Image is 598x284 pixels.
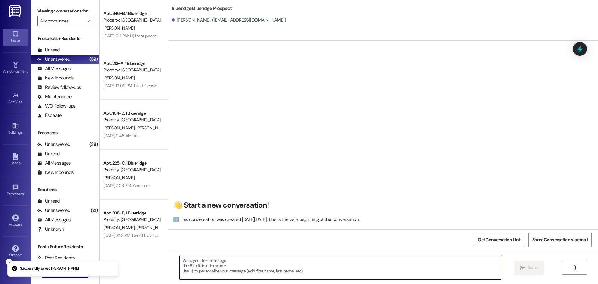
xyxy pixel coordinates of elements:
span: [PERSON_NAME] [103,75,135,81]
div: [DATE] 12:09 PM: Liked “Leasing Blueridge ([GEOGRAPHIC_DATA]): Gotcha. I'm going to ask if it's p... [103,83,413,89]
i:  [572,265,577,270]
div: ℹ️ This conversation was created [DATE][DATE]. This is the very beginning of the conversation. [173,216,590,223]
a: Support [3,243,28,260]
div: Unanswered [37,141,70,148]
button: Share Conversation via email [528,233,592,247]
a: Site Visit • [3,90,28,107]
div: [PERSON_NAME]. ([EMAIL_ADDRESS][DOMAIN_NAME]) [172,17,286,23]
b: Blueridge: Blueridge Prospect [172,5,232,12]
div: Past + Future Residents [31,243,99,250]
div: Review follow-ups [37,84,81,91]
div: Unanswered [37,56,70,63]
span: [PERSON_NAME] [103,25,135,31]
span: • [24,191,25,195]
div: (59) [88,55,99,64]
span: • [28,68,29,73]
div: Property: [GEOGRAPHIC_DATA] [103,166,161,173]
a: Buildings [3,121,28,137]
span: [PERSON_NAME] [103,125,136,131]
div: Property: [GEOGRAPHIC_DATA] [103,216,161,223]
div: Unanswered [37,207,70,214]
span: Send [528,264,537,271]
div: Property: [GEOGRAPHIC_DATA] [103,17,161,23]
div: [DATE] 7:09 PM: Awesome [103,183,150,188]
div: Unread [37,198,60,205]
span: [PERSON_NAME] [103,225,136,230]
input: All communities [40,16,83,26]
i:  [520,265,525,270]
div: All Messages [37,65,71,72]
div: Unknown [37,226,64,233]
div: Apt. 338~B, 1 Blueridge [103,210,161,216]
div: Unread [37,151,60,157]
a: Inbox [3,29,28,46]
label: Viewing conversations for [37,6,93,16]
div: All Messages [37,160,71,166]
div: (38) [88,140,99,149]
div: Residents [31,186,99,193]
div: [DATE] 6:11 PM: Hi, I'm supposed to be transferring to 102 from 346 and was told I should be able... [103,33,456,39]
a: Account [3,213,28,229]
div: Past Residents [37,255,75,261]
div: Apt. 213~A, 1 Blueridge [103,60,161,67]
div: All Messages [37,217,71,223]
button: Get Conversation Link [474,233,525,247]
div: Escalate [37,112,62,119]
div: [DATE] 3:23 PM: I won't be back until September [103,233,189,238]
p: Successfully saved [PERSON_NAME] [20,266,79,272]
span: Share Conversation via email [532,237,588,243]
div: Property: [GEOGRAPHIC_DATA] [103,67,161,73]
a: Leads [3,151,28,168]
div: New Inbounds [37,75,74,81]
button: Close toast [6,259,12,265]
div: Prospects [31,130,99,136]
div: WO Follow-ups [37,103,76,109]
div: Apt. 225~C, 1 Blueridge [103,160,161,166]
img: ResiDesk Logo [9,5,22,17]
div: Maintenance [37,94,72,100]
div: (21) [89,206,99,215]
a: Templates • [3,182,28,199]
h2: 👋 Start a new conversation! [173,200,590,210]
span: [PERSON_NAME] [136,225,169,230]
div: Apt. 104~D, 1 Blueridge [103,110,161,117]
span: • [22,99,23,103]
span: [PERSON_NAME] [103,175,135,181]
div: [DATE] 9:48 AM: Yes [103,133,140,138]
span: Get Conversation Link [478,237,521,243]
div: Unread [37,47,60,53]
i:  [86,18,90,23]
div: Apt. 346~B, 1 Blueridge [103,10,161,17]
button: Send [514,261,544,275]
div: New Inbounds [37,169,74,176]
div: Property: [GEOGRAPHIC_DATA] [103,117,161,123]
span: [PERSON_NAME] [136,125,169,131]
div: Prospects + Residents [31,35,99,42]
